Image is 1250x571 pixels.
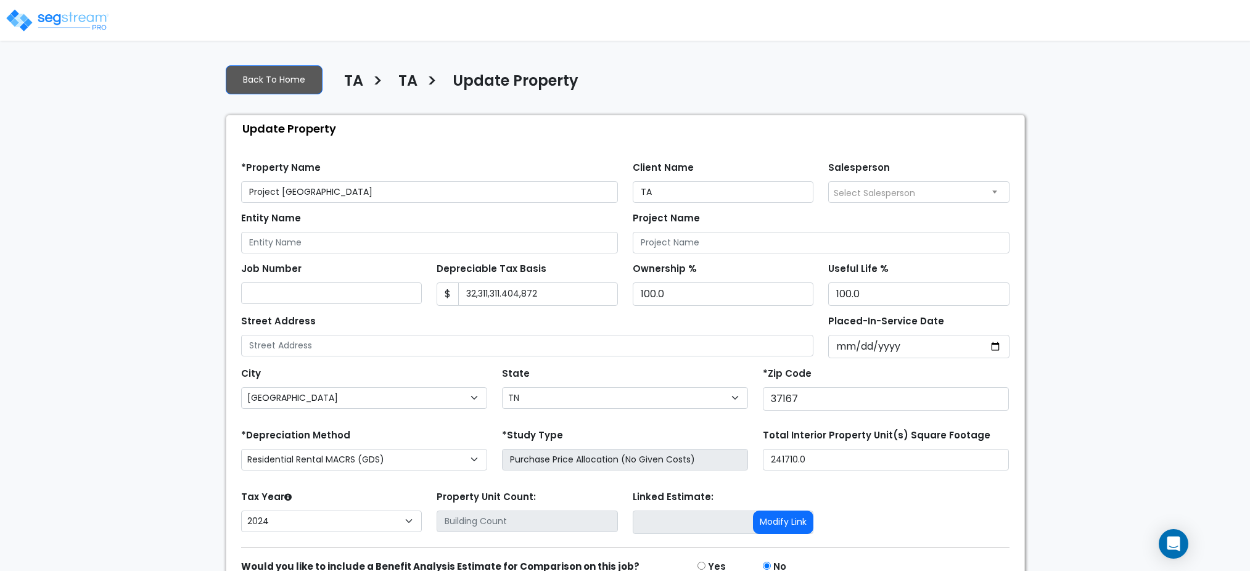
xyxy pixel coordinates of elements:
input: total square foot [763,449,1009,470]
label: Useful Life % [828,262,889,276]
label: Tax Year [241,490,292,504]
a: TA [335,72,363,98]
input: Street Address [241,335,814,356]
h3: > [372,71,383,95]
h4: Update Property [453,72,578,93]
label: Depreciable Tax Basis [437,262,546,276]
input: Client Name [633,181,814,203]
label: Property Unit Count: [437,490,536,504]
img: logo_pro_r.png [5,8,110,33]
input: Property Name [241,181,618,203]
span: $ [437,282,459,306]
input: Building Count [437,511,618,532]
button: Modify Link [753,511,813,534]
label: State [502,367,530,381]
input: Entity Name [241,232,618,253]
input: Zip Code [763,387,1009,411]
a: TA [389,72,417,98]
h4: TA [344,72,363,93]
label: Client Name [633,161,694,175]
h3: > [427,71,437,95]
label: Linked Estimate: [633,490,713,504]
span: Select Salesperson [834,187,915,199]
input: Ownership [633,282,814,306]
input: Project Name [633,232,1009,253]
label: *Depreciation Method [241,429,350,443]
div: Open Intercom Messenger [1159,529,1188,559]
label: Job Number [241,262,302,276]
input: Depreciation [828,282,1009,306]
label: Ownership % [633,262,697,276]
label: *Property Name [241,161,321,175]
label: Entity Name [241,212,301,226]
label: Project Name [633,212,700,226]
a: Back To Home [226,65,323,94]
label: *Study Type [502,429,563,443]
input: 0.00 [458,282,618,306]
label: Total Interior Property Unit(s) Square Footage [763,429,990,443]
label: Placed-In-Service Date [828,314,944,329]
label: City [241,367,261,381]
label: *Zip Code [763,367,812,381]
label: Salesperson [828,161,890,175]
label: Street Address [241,314,316,329]
div: Update Property [232,115,1024,142]
h4: TA [398,72,417,93]
a: Update Property [443,72,578,98]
